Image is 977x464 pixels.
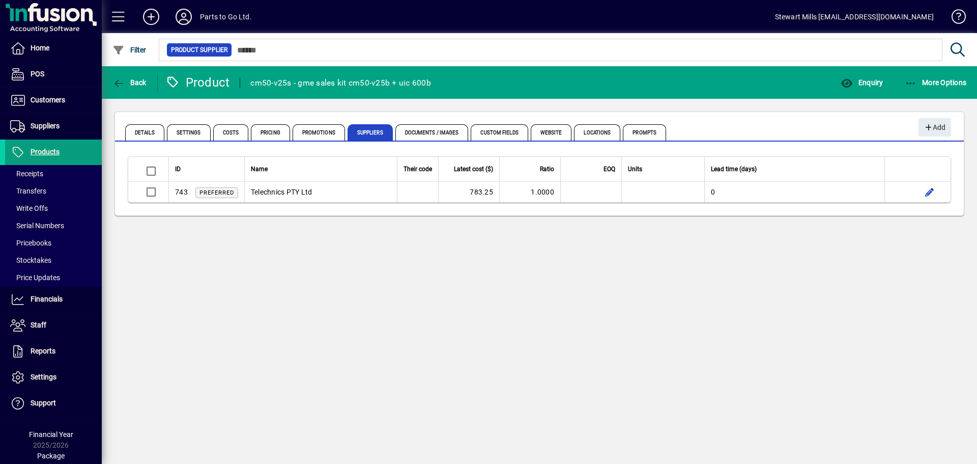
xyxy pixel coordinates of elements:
[31,295,63,303] span: Financials
[395,124,469,141] span: Documents / Images
[454,163,493,175] span: Latest cost ($)
[924,119,945,136] span: Add
[31,96,65,104] span: Customers
[5,252,102,269] a: Stocktakes
[711,163,757,175] span: Lead time (days)
[10,170,43,178] span: Receipts
[167,124,211,141] span: Settings
[200,9,252,25] div: Parts to Go Ltd.
[31,373,56,381] span: Settings
[438,182,499,202] td: 783.25
[10,274,60,282] span: Price Updates
[5,62,102,87] a: POS
[112,78,147,87] span: Back
[5,269,102,286] a: Price Updates
[623,124,666,141] span: Prompts
[213,124,249,141] span: Costs
[841,78,883,87] span: Enquiry
[531,124,572,141] span: Website
[293,124,345,141] span: Promotions
[112,46,147,54] span: Filter
[110,41,149,59] button: Filter
[944,2,964,35] a: Knowledge Base
[125,124,164,141] span: Details
[175,187,188,198] div: 743
[704,182,884,202] td: 0
[628,163,642,175] span: Units
[5,182,102,200] a: Transfers
[499,182,560,202] td: 1.0000
[251,124,290,141] span: Pricing
[922,184,938,200] button: Edit
[250,75,431,91] div: cm50-v25s - gme sales kit cm50-v25b + uic 600b
[10,256,51,264] span: Stocktakes
[902,73,969,92] button: More Options
[5,200,102,217] a: Write Offs
[31,148,60,156] span: Products
[251,163,268,175] span: Name
[10,187,46,195] span: Transfers
[838,73,885,92] button: Enquiry
[5,313,102,338] a: Staff
[37,452,65,460] span: Package
[175,163,181,175] span: ID
[171,45,227,55] span: Product Supplier
[5,339,102,364] a: Reports
[5,391,102,416] a: Support
[135,8,167,26] button: Add
[31,321,46,329] span: Staff
[31,70,44,78] span: POS
[540,163,554,175] span: Ratio
[5,234,102,252] a: Pricebooks
[471,124,528,141] span: Custom Fields
[905,78,967,87] span: More Options
[31,122,60,130] span: Suppliers
[102,73,158,92] app-page-header-button: Back
[10,204,48,212] span: Write Offs
[31,347,55,355] span: Reports
[5,217,102,234] a: Serial Numbers
[31,44,49,52] span: Home
[775,9,934,25] div: Stewart Mills [EMAIL_ADDRESS][DOMAIN_NAME]
[404,163,432,175] span: Their code
[29,430,73,439] span: Financial Year
[5,88,102,113] a: Customers
[31,399,56,407] span: Support
[110,73,149,92] button: Back
[5,165,102,182] a: Receipts
[167,8,200,26] button: Profile
[244,182,397,202] td: Telechnics PTY Ltd
[5,114,102,139] a: Suppliers
[5,36,102,61] a: Home
[574,124,620,141] span: Locations
[10,239,51,247] span: Pricebooks
[199,189,234,196] span: Preferred
[918,118,951,137] button: Add
[604,163,615,175] span: EOQ
[10,222,64,230] span: Serial Numbers
[348,124,393,141] span: Suppliers
[5,287,102,312] a: Financials
[5,365,102,390] a: Settings
[165,74,230,91] div: Product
